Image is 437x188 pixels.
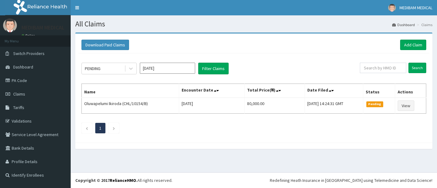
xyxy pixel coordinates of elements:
a: View [398,100,414,111]
th: Date Filed [305,84,363,98]
span: MEDIBAM MEDICAL [400,5,432,10]
td: 80,000.00 [244,98,305,114]
span: Tariffs [13,105,24,110]
a: RelianceHMO [110,178,136,183]
span: Switch Providers [13,51,45,56]
div: Redefining Heath Insurance in [GEOGRAPHIC_DATA] using Telemedicine and Data Science! [270,177,432,183]
td: [DATE] 14:24:31 GMT [305,98,363,114]
th: Status [363,84,395,98]
img: User Image [3,18,17,32]
a: Next page [112,125,115,131]
button: Download Paid Claims [81,40,129,50]
img: User Image [388,4,396,12]
input: Select Month and Year [140,63,195,74]
span: Pending [366,101,383,107]
a: Page 1 is your current page [99,125,101,131]
a: Previous page [85,125,88,131]
strong: Copyright © 2017 . [75,178,137,183]
th: Actions [395,84,426,98]
th: Total Price(₦) [244,84,305,98]
p: MEDIBAM MEDICAL [22,25,65,30]
td: [DATE] [179,98,244,114]
th: Name [82,84,179,98]
button: Filter Claims [198,63,229,74]
a: Add Claim [400,40,426,50]
h1: All Claims [75,20,432,28]
span: Dashboard [13,64,33,70]
a: Online [22,33,36,38]
input: Search [408,63,426,73]
li: Claims [415,22,432,27]
input: Search by HMO ID [360,63,406,73]
footer: All rights reserved. [71,172,437,188]
div: PENDING [85,65,100,72]
a: Dashboard [392,22,415,27]
td: Oluwapelumi Ikiroda (CHL/10154/B) [82,98,179,114]
span: Claims [13,91,25,97]
th: Encounter Date [179,84,244,98]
